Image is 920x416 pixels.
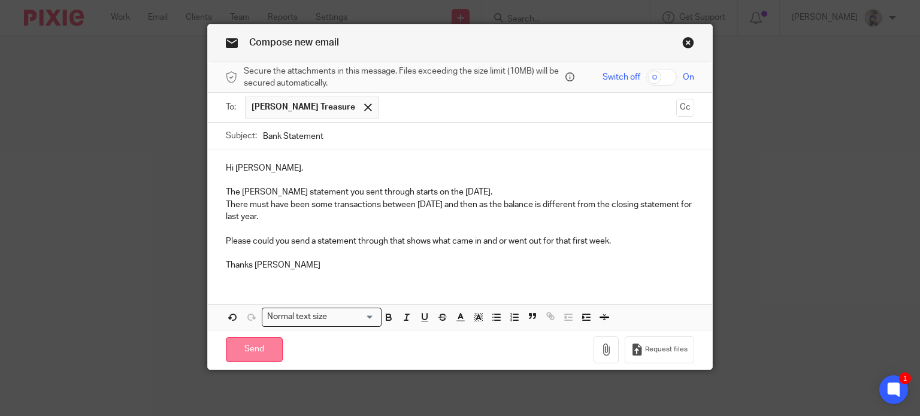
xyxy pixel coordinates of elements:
a: Close this dialog window [682,37,694,53]
label: To: [226,101,239,113]
span: Normal text size [265,311,330,323]
p: The [PERSON_NAME] statement you sent through starts on the [DATE]. [226,186,695,198]
p: Hi [PERSON_NAME], [226,162,695,174]
input: Send [226,337,283,363]
label: Subject: [226,130,257,142]
p: Please could you send a statement through that shows what came in and or went out for that first ... [226,235,695,247]
span: Compose new email [249,38,339,47]
button: Request files [625,336,694,363]
button: Cc [676,99,694,117]
span: Secure the attachments in this message. Files exceeding the size limit (10MB) will be secured aut... [244,65,562,90]
div: 1 [899,372,911,384]
p: Thanks [PERSON_NAME] [226,259,695,271]
span: On [683,71,694,83]
input: Search for option [331,311,374,323]
p: There must have been some transactions between [DATE] and then as the balance is different from t... [226,199,695,223]
span: Request files [645,345,688,354]
span: Switch off [603,71,640,83]
div: Search for option [262,308,382,326]
span: [PERSON_NAME] Treasure [252,101,355,113]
